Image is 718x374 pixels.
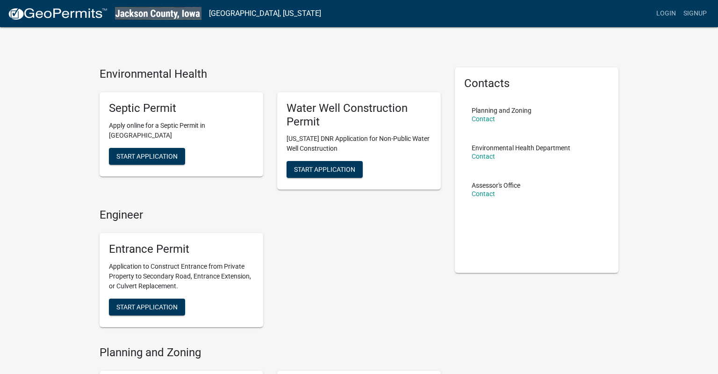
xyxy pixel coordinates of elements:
[287,102,431,129] h5: Water Well Construction Permit
[472,107,531,114] p: Planning and Zoning
[109,242,254,256] h5: Entrance Permit
[287,134,431,154] p: [US_STATE] DNR Application for Non-Public Water Well Construction
[116,303,178,310] span: Start Application
[680,5,711,22] a: Signup
[109,121,254,140] p: Apply online for a Septic Permit in [GEOGRAPHIC_DATA]
[100,346,441,359] h4: Planning and Zoning
[109,299,185,315] button: Start Application
[472,182,520,189] p: Assessor's Office
[209,6,321,22] a: [GEOGRAPHIC_DATA], [US_STATE]
[294,166,355,173] span: Start Application
[115,7,201,20] img: Jackson County, Iowa
[464,77,609,90] h5: Contacts
[653,5,680,22] a: Login
[116,152,178,160] span: Start Application
[472,153,495,160] a: Contact
[287,161,363,178] button: Start Application
[109,148,185,165] button: Start Application
[472,190,495,198] a: Contact
[109,262,254,291] p: Application to Construct Entrance from Private Property to Secondary Road, Entrance Extension, or...
[109,102,254,115] h5: Septic Permit
[100,67,441,81] h4: Environmental Health
[472,145,570,151] p: Environmental Health Department
[100,208,441,222] h4: Engineer
[472,115,495,123] a: Contact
